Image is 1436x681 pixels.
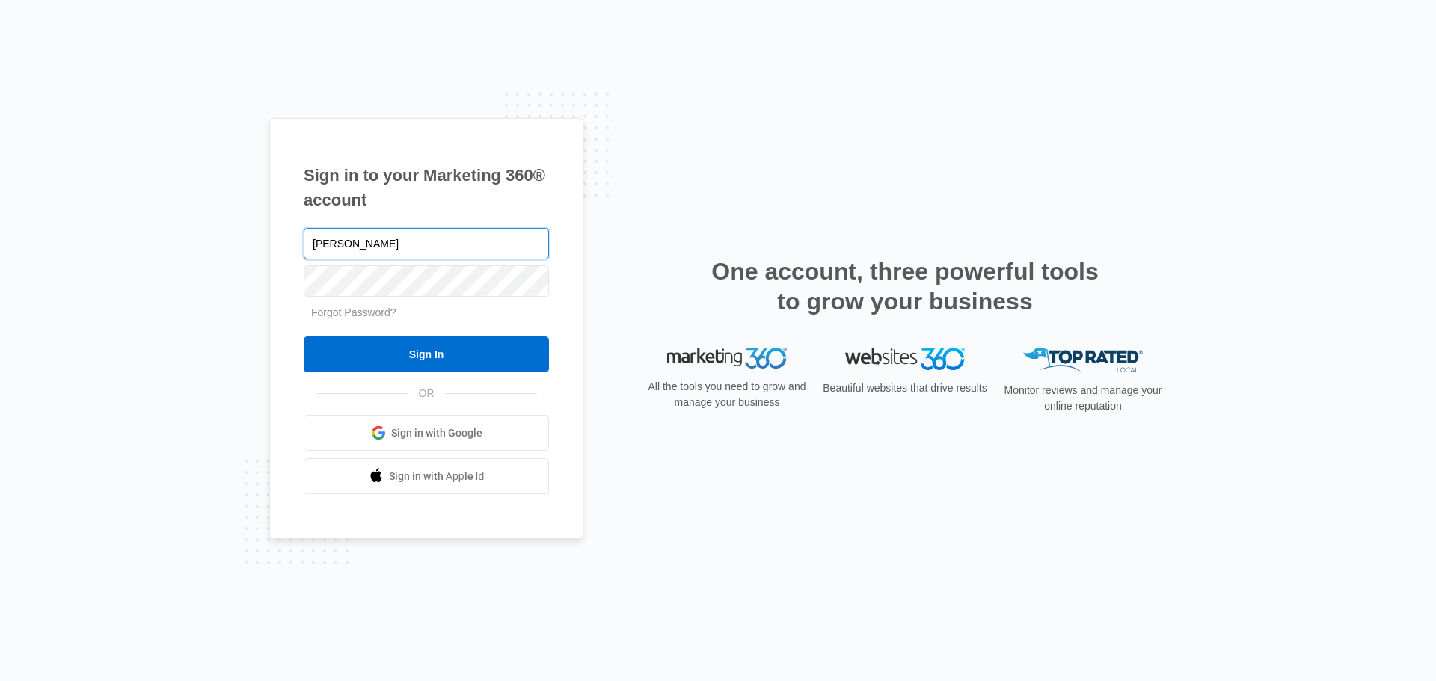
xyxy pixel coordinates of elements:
p: Monitor reviews and manage your online reputation [999,383,1167,414]
a: Forgot Password? [311,306,396,318]
a: Sign in with Apple Id [304,458,549,494]
input: Sign In [304,336,549,372]
h2: One account, three powerful tools to grow your business [707,256,1103,316]
p: All the tools you need to grow and manage your business [643,379,811,410]
p: Beautiful websites that drive results [821,380,989,396]
a: Sign in with Google [304,415,549,451]
h1: Sign in to your Marketing 360® account [304,163,549,212]
input: Email [304,228,549,259]
span: OR [408,386,445,401]
span: Sign in with Apple Id [389,469,485,484]
span: Sign in with Google [391,425,482,441]
img: Websites 360 [845,348,965,369]
img: Marketing 360 [667,348,787,369]
img: Top Rated Local [1023,348,1143,372]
